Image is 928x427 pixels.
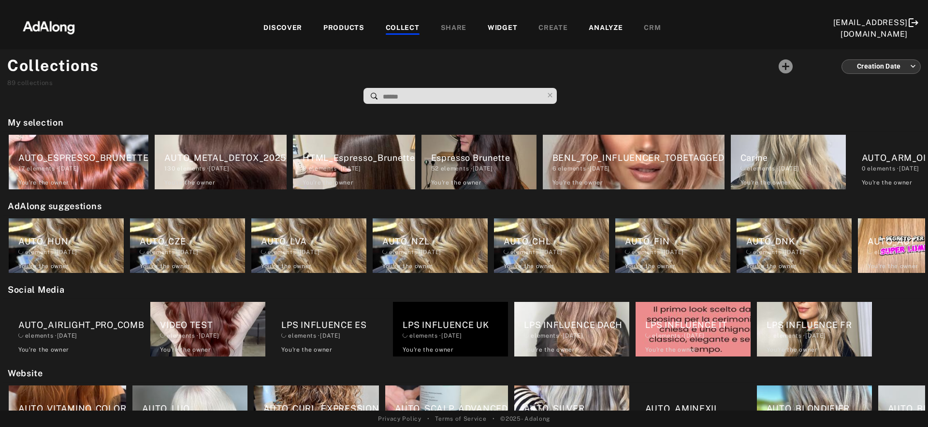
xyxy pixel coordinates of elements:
div: elements · [DATE] [403,331,508,340]
div: You're the owner [160,345,211,354]
div: AUTO_AIRLIGHT_PRO_COMB [18,318,144,331]
span: • [493,414,495,423]
div: LPS INFLUENCE IT elements ·[DATE]You're the owner [633,299,754,359]
div: elements · [DATE] [767,331,872,340]
div: CREATE [538,23,567,34]
div: LPS INFLUENCE UK [403,318,508,331]
div: AUTO_LVA [261,235,366,248]
div: WIDGET [488,23,517,34]
div: You're the owner [403,345,453,354]
div: LPS INFLUENCE UK elements ·[DATE]You're the owner [390,299,511,359]
div: elements · [DATE] [140,248,245,256]
div: AUTO_DNK [746,235,852,248]
div: elements · [DATE] [645,331,751,340]
div: elements · [DATE] [524,331,629,340]
div: AUTO_BLONDIFIER [767,402,872,415]
div: AUTO_FIN elements ·[DATE]You're the owner [612,215,733,276]
div: You're the owner [431,178,482,187]
div: You're the owner [18,262,69,270]
div: elements · [DATE] [18,248,124,256]
div: AUTO_CHL elements ·[DATE]You're the owner [491,215,612,276]
div: You're the owner [281,345,332,354]
div: You're the owner [740,178,791,187]
div: AUTO_HUN elements ·[DATE]You're the owner [6,215,127,276]
h2: Website [8,367,925,380]
div: elements · [DATE] [281,331,387,340]
div: AUTO_SILVER [524,402,629,415]
div: You're the owner [164,178,215,187]
div: You're the owner [645,345,696,354]
div: LPS INFLUENCE FR [767,318,872,331]
div: AUTO_NZL [382,235,488,248]
div: elements · [DATE] [164,164,287,173]
div: AUTO_METAL_DETOX_2025130 elements ·[DATE]You're the owner [152,132,290,192]
div: elements · [DATE] [261,248,366,256]
span: • [427,414,430,423]
div: AUTO_CURL_EXPRESSION [263,402,379,415]
div: You're the owner [504,262,554,270]
div: elements · [DATE] [18,164,148,173]
div: AUTO_CZE [140,235,245,248]
div: elements · [DATE] [746,248,852,256]
div: BENL_TOP_INFLUENCER_TOBETAGGED [552,151,725,164]
div: HTML_Espresso_Brunette8 elements ·[DATE]You're the owner [290,132,418,192]
div: Espresso Brunette52 elements ·[DATE]You're the owner [419,132,539,192]
div: AUTO_ESPRESSO_BRUNETTE17 elements ·[DATE]You're the owner [6,132,151,192]
div: You're the owner [552,178,603,187]
div: AUTO_LVA elements ·[DATE]You're the owner [248,215,369,276]
div: Carine [740,151,846,164]
div: DISCOVER [263,23,302,34]
span: 6 [552,165,556,172]
div: elements · [DATE] [504,248,609,256]
div: AUTO_ESPRESSO_BRUNETTE [18,151,148,164]
div: LPS INFLUENCE IT [645,318,751,331]
div: You're the owner [303,178,353,187]
div: BENL_TOP_INFLUENCER_TOBETAGGED6 elements ·[DATE]You're the owner [540,132,727,192]
div: You're the owner [261,262,312,270]
div: You're the owner [524,345,575,354]
div: You're the owner [767,345,817,354]
div: You're the owner [868,262,918,270]
iframe: Chat Widget [880,381,928,427]
div: AUTO_METAL_DETOX_2025 [164,151,287,164]
div: elements · [DATE] [625,248,730,256]
div: elements · [DATE] [303,164,415,173]
span: 89 [7,79,15,86]
div: elements · [DATE] [382,248,488,256]
span: 8 [303,165,307,172]
div: [EMAIL_ADDRESS][DOMAIN_NAME] [833,17,908,40]
div: COLLECT [386,23,420,34]
div: AUTO_AIRLIGHT_PRO_COMB elements ·[DATE]You're the owner [6,299,147,359]
div: AUTO_LUO [142,402,247,415]
div: elements · [DATE] [160,331,265,340]
div: Creation Date [850,54,916,79]
div: AUTO_DNK elements ·[DATE]You're the owner [734,215,855,276]
h2: My selection [8,116,925,129]
div: LPS INFLUENCE DACH [524,318,629,331]
button: Add a collecton [773,54,798,79]
div: collections [7,78,99,88]
div: AUTO_CHL [504,235,609,248]
div: AUTO_CZE elements ·[DATE]You're the owner [127,215,248,276]
div: AUTO_NZL elements ·[DATE]You're the owner [370,215,491,276]
div: LPS INFLUENCE ES elements ·[DATE]You're the owner [269,299,390,359]
h1: Collections [7,54,99,77]
div: You're the owner [382,262,433,270]
div: VIDEO TEST elements ·[DATE]You're the owner [147,299,268,359]
a: Terms of Service [435,414,486,423]
span: 52 [431,165,439,172]
div: Espresso Brunette [431,151,536,164]
div: LPS INFLUENCE ES [281,318,387,331]
div: Carine elements ·[DATE]You're the owner [728,132,849,192]
div: You're the owner [140,262,190,270]
div: You're the owner [18,345,69,354]
div: You're the owner [625,262,676,270]
div: LPS INFLUENCE FR elements ·[DATE]You're the owner [754,299,875,359]
img: 63233d7d88ed69de3c212112c67096b6.png [6,12,91,41]
a: Privacy Policy [378,414,421,423]
div: CRM [644,23,661,34]
span: 0 [862,165,866,172]
div: AUTO_VITAMINO_COLOR [18,402,126,415]
div: elements · [DATE] [740,164,846,173]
